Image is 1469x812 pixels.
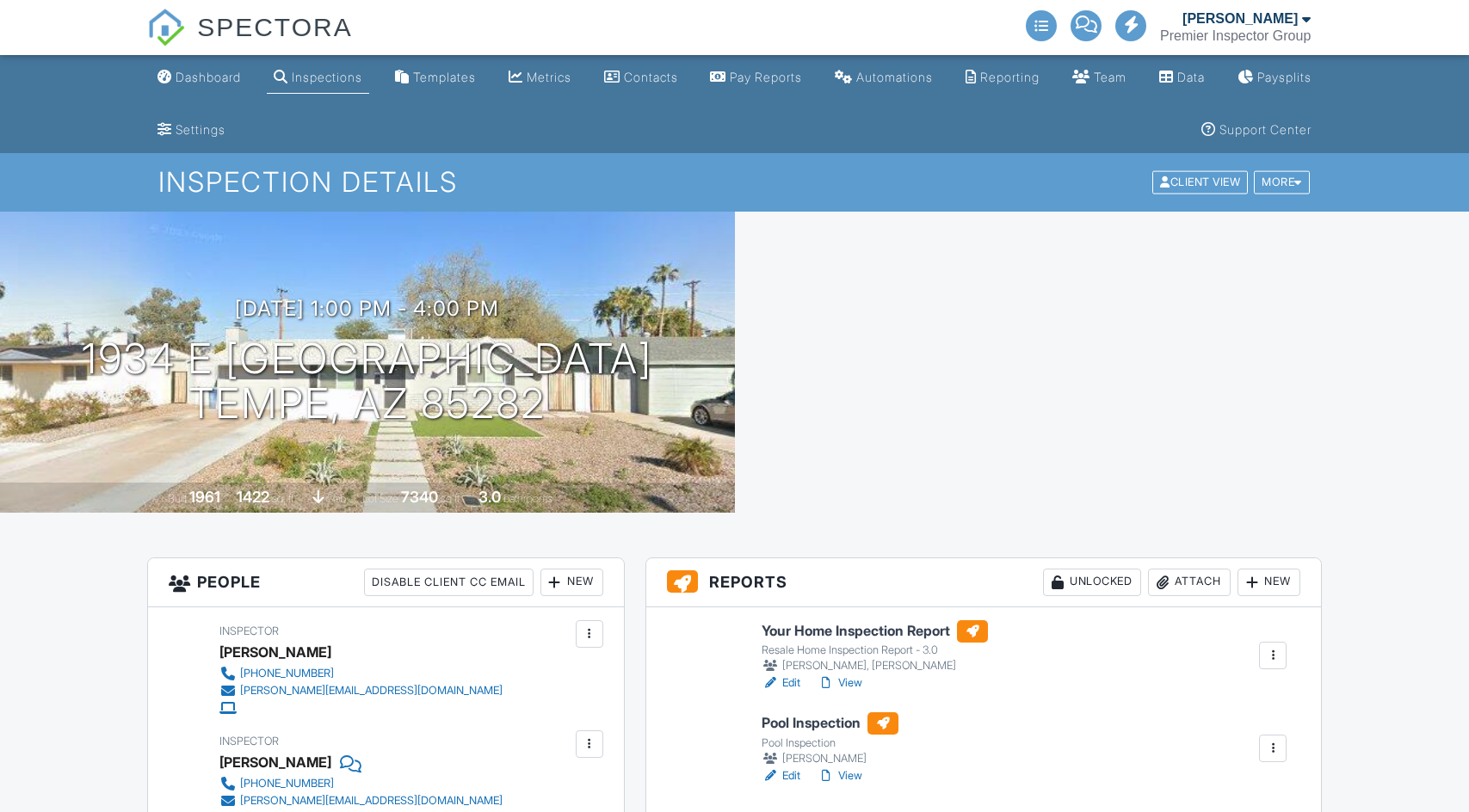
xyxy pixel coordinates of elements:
[219,665,503,682] a: [PHONE_NUMBER]
[762,620,988,643] h6: Your Home Inspection Report
[168,492,187,505] span: Built
[762,643,988,657] div: Resale Home Inspection Report - 3.0
[959,62,1046,94] a: Reporting
[267,62,369,94] a: Inspections
[235,297,499,320] h3: [DATE] 1:00 pm - 4:00 pm
[762,674,800,692] a: Edit
[82,336,652,428] h1: 1934 E [GEOGRAPHIC_DATA] Tempe, AZ 85282
[240,777,334,790] div: [PHONE_NUMBER]
[762,767,800,784] a: Edit
[151,62,248,94] a: Dashboard
[197,9,353,45] span: SPECTORA
[292,70,362,84] div: Inspections
[1065,62,1133,94] a: Team
[762,620,988,675] a: Your Home Inspection Report Resale Home Inspection Report - 3.0 [PERSON_NAME], [PERSON_NAME]
[624,70,678,84] div: Contacts
[219,682,503,699] a: [PERSON_NAME][EMAIL_ADDRESS][DOMAIN_NAME]
[364,569,534,596] div: Disable Client CC Email
[1219,122,1312,137] div: Support Center
[1148,569,1231,596] div: Attach
[147,9,185,46] img: The Best Home Inspection Software - Spectora
[240,684,503,698] div: [PERSON_NAME][EMAIL_ADDRESS][DOMAIN_NAME]
[762,657,988,674] div: [PERSON_NAME], [PERSON_NAME]
[818,674,862,692] a: View
[1182,10,1298,28] div: [PERSON_NAME]
[1151,175,1252,188] a: Client View
[219,792,503,809] a: [PERSON_NAME][EMAIL_ADDRESS][DOMAIN_NAME]
[540,569,603,596] div: New
[176,122,225,137] div: Settings
[856,70,933,84] div: Automations
[362,492,398,505] span: Lot Size
[240,794,503,808] div: [PERSON_NAME][EMAIL_ADDRESS][DOMAIN_NAME]
[1160,28,1311,45] div: Premier Inspector Group
[237,488,269,506] div: 1422
[401,488,438,506] div: 7340
[1194,114,1318,146] a: Support Center
[527,70,571,84] div: Metrics
[762,736,898,750] div: Pool Inspection
[219,735,279,747] span: Inspector
[441,492,462,505] span: sq.ft.
[240,667,334,680] div: [PHONE_NUMBER]
[828,62,940,94] a: Automations (Advanced)
[980,70,1040,84] div: Reporting
[1152,171,1248,194] div: Client View
[1152,62,1212,94] a: Data
[1177,70,1205,84] div: Data
[1254,171,1310,194] div: More
[327,492,346,505] span: slab
[646,558,1322,607] h3: Reports
[219,775,503,792] a: [PHONE_NUMBER]
[762,712,898,767] a: Pool Inspection Pool Inspection [PERSON_NAME]
[1094,70,1126,84] div: Team
[730,70,802,84] div: Pay Reports
[1231,62,1318,94] a: Paysplits
[151,114,232,146] a: Settings
[219,624,279,637] span: Inspector
[189,488,220,506] div: 1961
[502,62,578,94] a: Metrics
[176,70,241,84] div: Dashboard
[388,62,483,94] a: Templates
[1257,70,1312,84] div: Paysplits
[147,26,353,58] a: SPECTORA
[703,62,809,94] a: Pay Reports
[219,639,331,665] div: [PERSON_NAME]
[219,749,331,775] div: [PERSON_NAME]
[158,167,1312,197] h1: Inspection Details
[1043,569,1141,596] div: Unlocked
[1238,569,1300,596] div: New
[272,492,296,505] span: sq. ft.
[762,712,898,735] h6: Pool Inspection
[818,767,862,784] a: View
[148,558,624,607] h3: People
[503,492,552,505] span: bathrooms
[413,70,476,84] div: Templates
[478,488,501,506] div: 3.0
[762,750,898,767] div: [PERSON_NAME]
[597,62,685,94] a: Contacts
